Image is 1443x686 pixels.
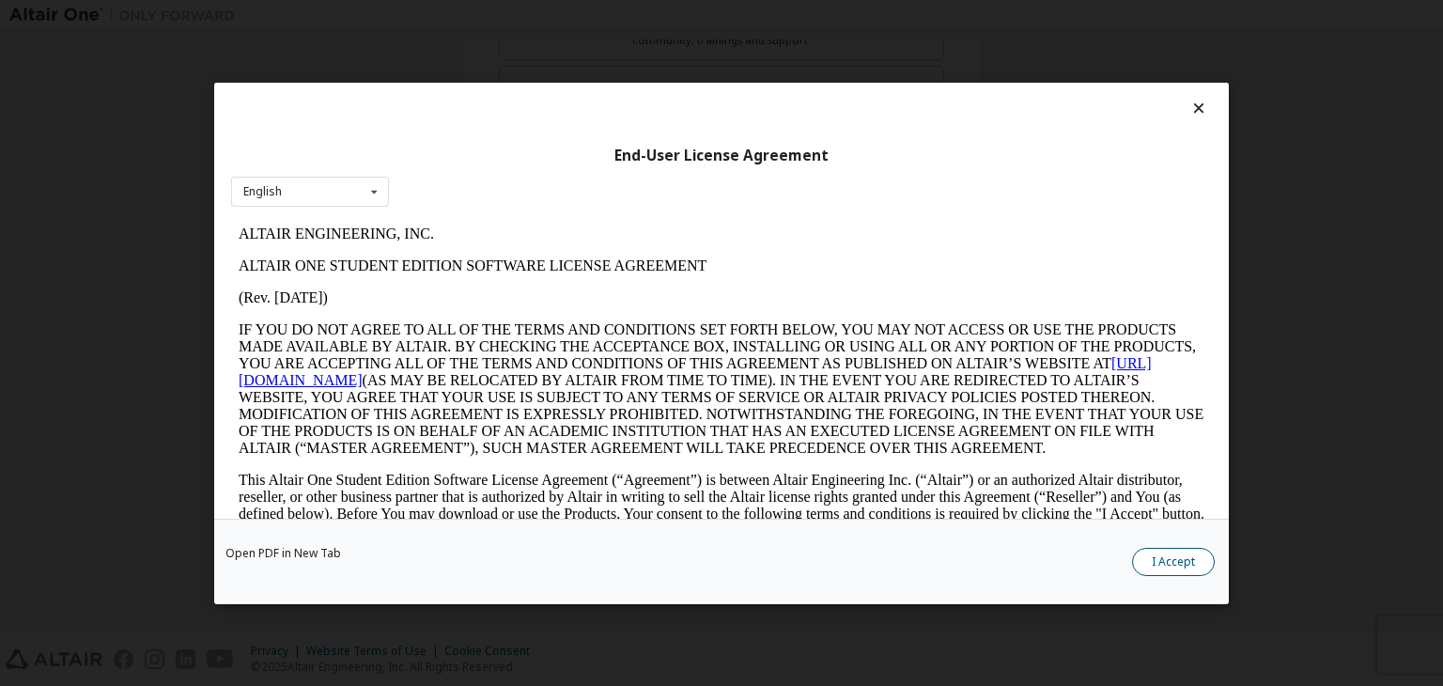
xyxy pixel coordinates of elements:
p: ALTAIR ONE STUDENT EDITION SOFTWARE LICENSE AGREEMENT [8,39,973,56]
p: ALTAIR ENGINEERING, INC. [8,8,973,24]
p: (Rev. [DATE]) [8,71,973,88]
div: End-User License Agreement [231,146,1212,164]
button: I Accept [1132,548,1215,576]
a: [URL][DOMAIN_NAME] [8,137,921,170]
a: Open PDF in New Tab [225,548,341,559]
div: English [243,186,282,197]
p: This Altair One Student Edition Software License Agreement (“Agreement”) is between Altair Engine... [8,254,973,321]
p: IF YOU DO NOT AGREE TO ALL OF THE TERMS AND CONDITIONS SET FORTH BELOW, YOU MAY NOT ACCESS OR USE... [8,103,973,239]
